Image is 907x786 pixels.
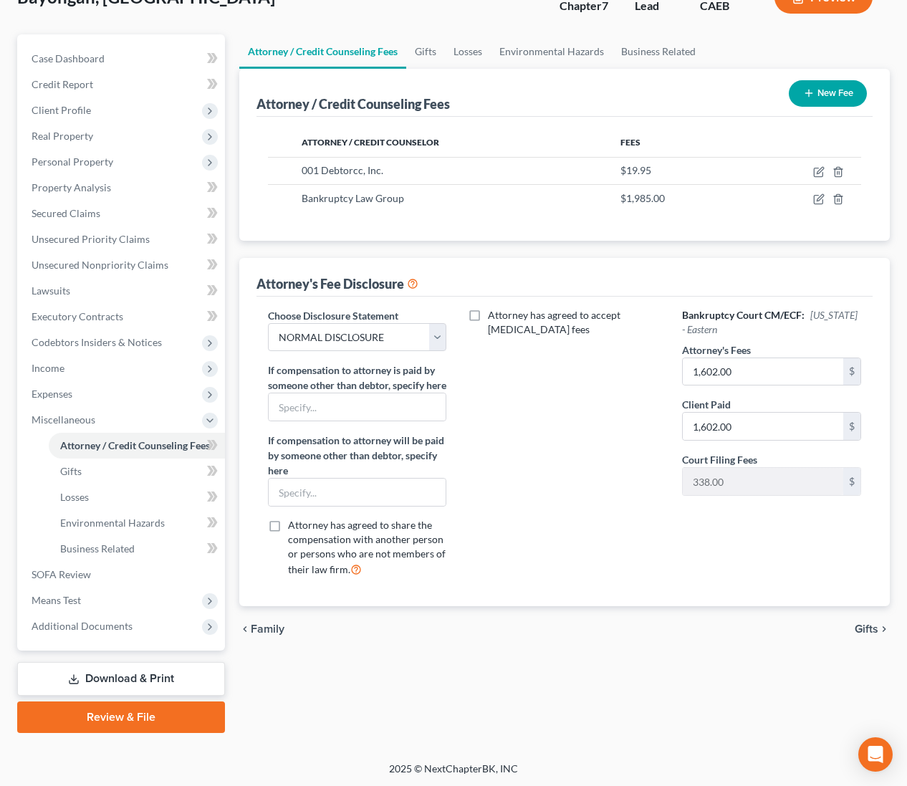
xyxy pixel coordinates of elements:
span: Real Property [32,130,93,142]
a: Environmental Hazards [49,510,225,536]
i: chevron_right [878,623,890,635]
span: SOFA Review [32,568,91,580]
span: [US_STATE] - Eastern [682,309,858,335]
a: Review & File [17,701,225,733]
span: Expenses [32,388,72,400]
span: Attorney / Credit Counseling Fees [60,439,210,451]
span: Attorney has agreed to share the compensation with another person or persons who are not members ... [288,519,446,575]
span: Income [32,362,64,374]
a: Secured Claims [20,201,225,226]
input: Specify... [269,479,446,506]
span: 001 Debtorcc, Inc. [302,164,383,176]
span: Family [251,623,284,635]
a: Business Related [613,34,704,69]
a: Case Dashboard [20,46,225,72]
span: Codebtors Insiders & Notices [32,336,162,348]
span: Environmental Hazards [60,517,165,529]
a: Attorney / Credit Counseling Fees [49,433,225,459]
div: $ [843,358,860,385]
a: Property Analysis [20,175,225,201]
span: $1,985.00 [620,192,665,204]
span: Property Analysis [32,181,111,193]
button: Gifts chevron_right [855,623,890,635]
input: 0.00 [683,413,843,440]
i: chevron_left [239,623,251,635]
a: Gifts [49,459,225,484]
span: Client Profile [32,104,91,116]
label: Attorney's Fees [682,342,751,358]
span: Gifts [60,465,82,477]
h6: Bankruptcy Court CM/ECF: [682,308,860,337]
span: Attorney / Credit Counselor [302,137,439,148]
a: Credit Report [20,72,225,97]
label: Court Filing Fees [682,452,757,467]
span: Unsecured Priority Claims [32,233,150,245]
div: Attorney's Fee Disclosure [256,275,418,292]
label: Choose Disclosure Statement [268,308,398,323]
span: Bankruptcy Law Group [302,192,404,204]
label: If compensation to attorney is paid by someone other than debtor, specify here [268,363,446,393]
span: Losses [60,491,89,503]
span: Attorney has agreed to accept [MEDICAL_DATA] fees [488,309,620,335]
div: Open Intercom Messenger [858,737,893,772]
span: $19.95 [620,164,651,176]
a: Download & Print [17,662,225,696]
button: chevron_left Family [239,623,284,635]
span: Executory Contracts [32,310,123,322]
a: Attorney / Credit Counseling Fees [239,34,406,69]
span: Gifts [855,623,878,635]
a: Unsecured Nonpriority Claims [20,252,225,278]
span: Lawsuits [32,284,70,297]
span: Secured Claims [32,207,100,219]
input: 0.00 [683,468,843,495]
span: Credit Report [32,78,93,90]
span: Additional Documents [32,620,133,632]
button: New Fee [789,80,867,107]
span: Miscellaneous [32,413,95,426]
span: Means Test [32,594,81,606]
a: SOFA Review [20,562,225,588]
div: $ [843,413,860,440]
div: Attorney / Credit Counseling Fees [256,95,450,112]
input: Specify... [269,393,446,421]
a: Losses [49,484,225,510]
a: Business Related [49,536,225,562]
a: Lawsuits [20,278,225,304]
a: Executory Contracts [20,304,225,330]
div: $ [843,468,860,495]
label: Client Paid [682,397,731,412]
label: If compensation to attorney will be paid by someone other than debtor, specify here [268,433,446,478]
a: Losses [445,34,491,69]
span: Unsecured Nonpriority Claims [32,259,168,271]
a: Gifts [406,34,445,69]
input: 0.00 [683,358,843,385]
a: Environmental Hazards [491,34,613,69]
span: Case Dashboard [32,52,105,64]
a: Unsecured Priority Claims [20,226,225,252]
span: Fees [620,137,640,148]
span: Business Related [60,542,135,555]
span: Personal Property [32,155,113,168]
